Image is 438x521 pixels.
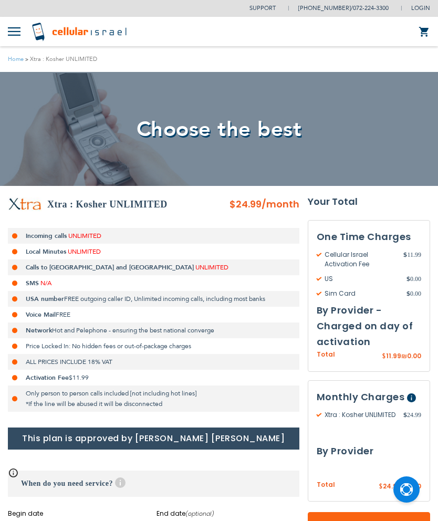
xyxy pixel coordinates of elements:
span: 11.99 [403,250,421,269]
h3: By Provider [317,443,421,459]
span: Xtra : Kosher UNLIMITED [317,410,403,420]
span: $11.99 [69,373,89,382]
span: N/A [40,279,51,287]
span: Choose the best [137,115,302,144]
span: ₪ [401,352,407,361]
span: Monthly Charges [317,390,405,403]
strong: Voice Mail [26,310,56,319]
img: Toggle Menu [8,27,20,36]
strong: Local Minutes [26,247,66,256]
li: Only person to person calls included [not including hot lines] *If the line will be abused it wil... [8,385,299,412]
li: Xtra : Kosher UNLIMITED [24,54,97,64]
span: FREE [56,310,70,319]
span: $ [406,274,410,284]
h2: Xtra : Kosher UNLIMITED [47,196,168,212]
span: $ [406,289,410,298]
h1: This plan is approved by [PERSON_NAME] [PERSON_NAME] [8,428,299,450]
span: UNLIMITED [195,263,228,272]
i: (optional) [185,509,214,518]
a: 072-224-3300 [353,4,389,12]
span: Hot and Pelephone - ensuring the best national converge [52,326,214,335]
span: $ [403,410,407,420]
strong: Calls to [GEOGRAPHIC_DATA] and [GEOGRAPHIC_DATA] [26,263,194,272]
span: Total [317,350,335,360]
strong: USA number [26,295,64,303]
span: 24.99 [383,482,401,491]
strong: Activation Fee [26,373,69,382]
span: 0.00 [406,274,421,284]
strong: Incoming calls [26,232,67,240]
a: Support [249,4,276,12]
span: Login [411,4,430,12]
span: 11.99 [386,351,401,360]
label: End date [157,509,299,518]
h3: By Provider - Charged on day of activation [317,303,421,350]
label: Begin date [8,509,151,517]
span: Help [115,477,126,488]
span: 0.00 [406,289,421,298]
li: Price Locked In: No hidden fees or out-of-package charges [8,338,299,354]
span: 24.99 [403,410,421,420]
span: US [317,274,406,284]
h3: When do you need service? [8,471,299,497]
span: 0.00 [407,351,421,360]
img: Cellular Israel [31,21,130,42]
span: FREE outgoing caller ID, Unlimited incoming calls, including most banks [64,295,265,303]
span: Total [317,480,335,490]
span: Help [407,393,416,402]
li: / [288,1,389,16]
span: /month [262,196,299,212]
span: $24.99 [230,197,262,211]
strong: Your Total [308,194,430,210]
span: $ [379,482,383,492]
span: $ [382,352,386,361]
strong: SMS [26,279,39,287]
span: Cellular Israel Activation Fee [317,250,404,269]
span: UNLIMITED [68,232,101,240]
a: Home [8,55,24,63]
li: ALL PRICES INCLUDE 18% VAT [8,354,299,370]
h3: One Time Charges [317,229,421,245]
a: [PHONE_NUMBER] [298,4,351,12]
span: $ [403,250,407,259]
img: Xtra : Kosher UNLIMITED [8,197,42,211]
strong: Network [26,326,52,335]
span: Sim Card [317,289,406,298]
span: UNLIMITED [68,247,101,256]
